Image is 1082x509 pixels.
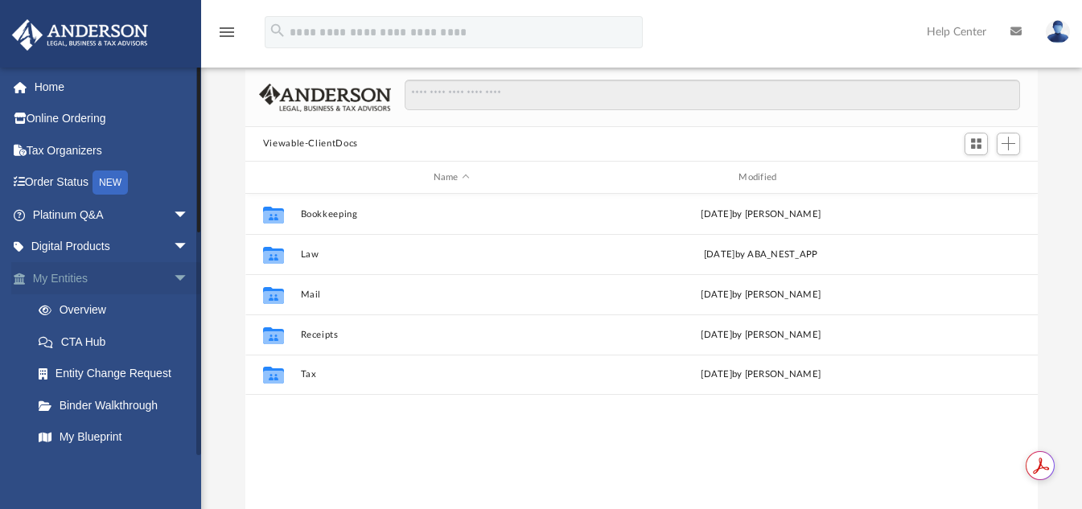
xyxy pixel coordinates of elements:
[23,358,213,390] a: Entity Change Request
[300,370,603,380] button: Tax
[610,207,912,222] div: [DATE] by [PERSON_NAME]
[11,71,213,103] a: Home
[173,262,205,295] span: arrow_drop_down
[610,328,912,343] div: [DATE] by [PERSON_NAME]
[11,166,213,199] a: Order StatusNEW
[7,19,153,51] img: Anderson Advisors Platinum Portal
[263,137,358,151] button: Viewable-ClientDocs
[11,103,213,135] a: Online Ordering
[173,199,205,232] span: arrow_drop_down
[23,294,213,326] a: Overview
[23,389,213,421] a: Binder Walkthrough
[300,209,603,220] button: Bookkeeping
[23,326,213,358] a: CTA Hub
[253,170,293,185] div: id
[609,170,911,185] div: Modified
[997,133,1021,155] button: Add
[11,134,213,166] a: Tax Organizers
[300,249,603,260] button: Law
[610,288,912,302] div: [DATE] by [PERSON_NAME]
[11,231,213,263] a: Digital Productsarrow_drop_down
[11,199,213,231] a: Platinum Q&Aarrow_drop_down
[299,170,602,185] div: Name
[405,80,1020,110] input: Search files and folders
[610,368,912,383] div: [DATE] by [PERSON_NAME]
[23,453,213,485] a: Tax Due Dates
[610,248,912,262] div: [DATE] by ABA_NEST_APP
[23,421,205,454] a: My Blueprint
[269,22,286,39] i: search
[11,262,213,294] a: My Entitiesarrow_drop_down
[173,231,205,264] span: arrow_drop_down
[1046,20,1070,43] img: User Pic
[919,170,1031,185] div: id
[300,289,603,300] button: Mail
[217,31,237,42] a: menu
[965,133,989,155] button: Switch to Grid View
[300,330,603,340] button: Receipts
[217,23,237,42] i: menu
[93,170,128,195] div: NEW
